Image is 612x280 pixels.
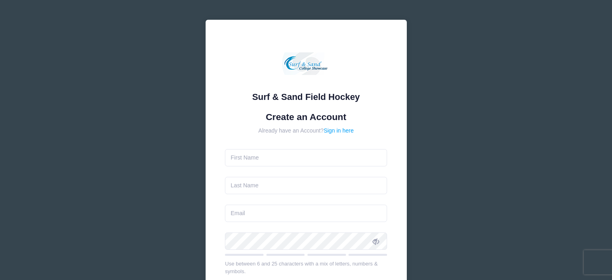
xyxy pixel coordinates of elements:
[324,127,354,134] a: Sign in here
[225,177,387,194] input: Last Name
[225,205,387,222] input: Email
[225,127,387,135] div: Already have an Account?
[225,260,387,276] div: Use between 6 and 25 characters with a mix of letters, numbers & symbols.
[225,149,387,166] input: First Name
[225,112,387,122] h1: Create an Account
[225,90,387,104] div: Surf & Sand Field Hockey
[282,39,330,88] img: Surf & Sand Field Hockey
